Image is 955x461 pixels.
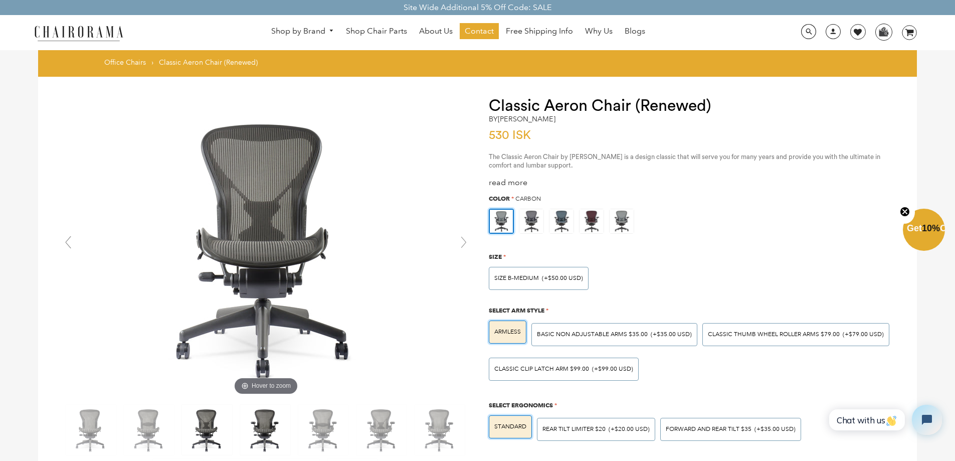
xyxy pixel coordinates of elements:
[104,58,261,72] nav: breadcrumbs
[66,405,116,455] img: Classic Aeron Chair (Renewed) - chairorama
[625,26,645,37] span: Blogs
[171,23,745,42] nav: DesktopNavigation
[489,129,536,141] span: 530 ISK
[465,26,494,37] span: Contact
[489,401,553,409] span: Select Ergonomics
[501,23,578,39] a: Free Shipping Info
[506,26,573,37] span: Free Shipping Info
[104,58,146,67] a: Office Chairs
[489,97,897,115] h1: Classic Aeron Chair (Renewed)
[266,24,339,39] a: Shop by Brand
[490,210,513,233] img: https://apo-admin.mageworx.com/front/img/chairorama.myshopify.com/ae6848c9e4cbaa293e2d516f385ec6e...
[610,209,634,233] img: https://apo-admin.mageworx.com/front/img/chairorama.myshopify.com/ae6848c9e4cbaa293e2d516f385ec6e...
[489,153,880,169] span: The Classic Aeron Chair by [PERSON_NAME] is a design classic that will serve you for many years a...
[489,253,502,260] span: Size
[494,328,521,336] span: ARMLESS
[116,97,417,398] img: DSC_0255_grande.jpg
[537,331,648,338] span: BASIC NON ADJUSTABLE ARMS $35.00
[907,223,953,233] span: Get Off
[515,195,541,203] span: Carbon
[903,210,945,252] div: Get10%OffClose teaser
[489,306,544,314] span: Select Arm Style
[182,405,232,455] img: Classic Aeron Chair (Renewed) - chairorama
[159,58,258,67] span: Classic Aeron Chair (Renewed)
[414,23,458,39] a: About Us
[489,195,510,202] span: Color
[609,426,650,432] span: (+$20.00 USD)
[419,26,453,37] span: About Us
[754,426,796,432] span: (+$35.00 USD)
[542,275,583,281] span: (+$50.00 USD)
[346,26,407,37] span: Shop Chair Parts
[124,405,174,455] img: Classic Aeron Chair (Renewed) - chairorama
[651,332,692,338] span: (+$35.00 USD)
[494,365,589,373] span: Classic Clip Latch Arm $99.00
[116,242,417,251] a: Hover to zoom
[895,201,915,224] button: Close teaser
[498,114,555,123] a: [PERSON_NAME]
[818,396,950,443] iframe: Tidio Chat
[415,405,465,455] img: Classic Aeron Chair (Renewed) - chairorama
[843,332,884,338] span: (+$79.00 USD)
[620,23,650,39] a: Blogs
[876,24,891,39] img: WhatsApp_Image_2024-07-12_at_16.23.01.webp
[298,405,348,455] img: Classic Aeron Chair (Renewed) - chairorama
[151,58,153,67] span: ›
[240,405,290,455] img: Classic Aeron Chair (Renewed) - chairorama
[585,26,613,37] span: Why Us
[666,425,751,433] span: Forward And Rear Tilt $35
[580,23,618,39] a: Why Us
[29,24,129,42] img: chairorama
[549,209,574,233] img: https://apo-admin.mageworx.com/front/img/chairorama.myshopify.com/934f279385142bb1386b89575167202...
[356,405,407,455] img: Classic Aeron Chair (Renewed) - chairorama
[519,209,543,233] img: https://apo-admin.mageworx.com/front/img/chairorama.myshopify.com/f520d7dfa44d3d2e85a5fe9a0a95ca9...
[922,223,940,233] span: 10%
[460,23,499,39] a: Contact
[341,23,412,39] a: Shop Chair Parts
[494,274,539,282] span: SIZE B-MEDIUM
[489,178,897,188] div: read more
[580,209,604,233] img: https://apo-admin.mageworx.com/front/img/chairorama.myshopify.com/f0a8248bab2644c909809aada6fe08d...
[489,115,555,123] h2: by
[708,331,840,338] span: Classic Thumb Wheel Roller Arms $79.00
[542,425,606,433] span: Rear Tilt Limiter $20
[592,366,633,372] span: (+$99.00 USD)
[494,423,526,430] span: STANDARD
